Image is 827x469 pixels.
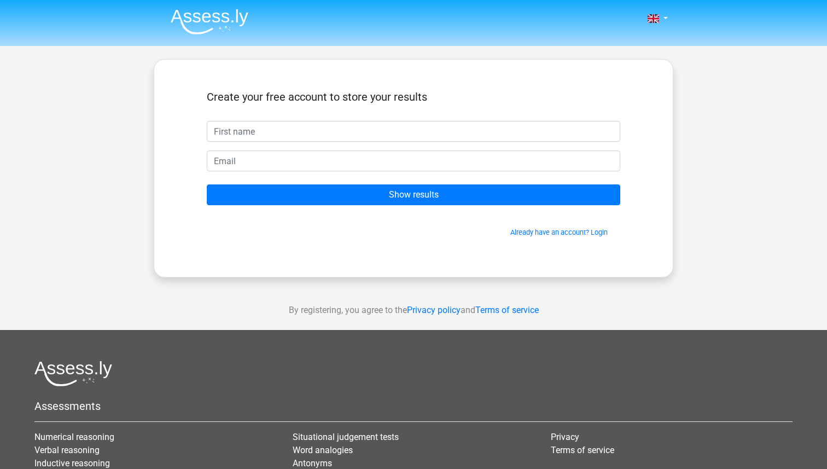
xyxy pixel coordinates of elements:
[475,305,539,315] a: Terms of service
[293,458,332,468] a: Antonyms
[34,432,114,442] a: Numerical reasoning
[171,9,248,34] img: Assessly
[34,399,793,413] h5: Assessments
[407,305,461,315] a: Privacy policy
[34,361,112,386] img: Assessly logo
[551,445,614,455] a: Terms of service
[551,432,579,442] a: Privacy
[34,445,100,455] a: Verbal reasoning
[293,445,353,455] a: Word analogies
[34,458,110,468] a: Inductive reasoning
[293,432,399,442] a: Situational judgement tests
[510,228,608,236] a: Already have an account? Login
[207,150,620,171] input: Email
[207,184,620,205] input: Show results
[207,90,620,103] h5: Create your free account to store your results
[207,121,620,142] input: First name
